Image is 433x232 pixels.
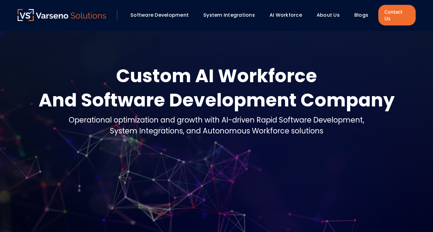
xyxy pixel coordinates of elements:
div: Blogs [351,10,377,20]
a: Blogs [354,12,368,18]
img: Varseno Solutions – Product Engineering & IT Services [18,9,106,21]
div: About Us [314,10,348,20]
a: Contact Us [378,5,415,25]
a: Software Development [130,12,189,18]
div: And Software Development Company [39,88,395,112]
div: AI Workforce [266,10,311,20]
a: AI Workforce [270,12,302,18]
div: System Integrations, and Autonomous Workforce solutions [69,126,364,136]
a: About Us [317,12,340,18]
div: Software Development [127,10,197,20]
div: System Integrations [200,10,263,20]
a: System Integrations [203,12,255,18]
div: Operational optimization and growth with AI-driven Rapid Software Development, [69,115,364,126]
div: Custom AI Workforce [39,64,395,88]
